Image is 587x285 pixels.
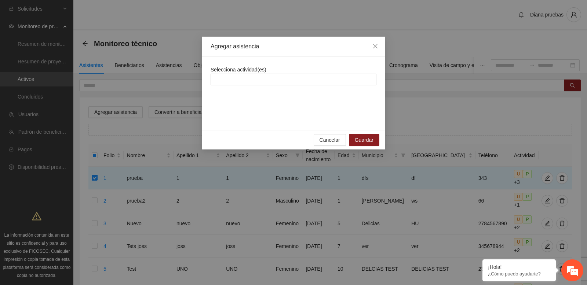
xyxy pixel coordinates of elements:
div: Minimizar ventana de chat en vivo [120,4,138,21]
span: Guardar [355,136,373,144]
div: ¡Hola! [488,264,550,270]
span: Estamos en línea. [43,98,101,172]
button: Guardar [349,134,379,146]
div: Agregar asistencia [211,42,376,51]
button: Close [365,37,385,56]
span: Selecciona actividad(es) [211,67,266,73]
p: ¿Cómo puedo ayudarte? [488,271,550,277]
textarea: Escriba su mensaje y pulse “Intro” [4,200,140,226]
div: Chatee con nosotros ahora [38,37,123,47]
span: close [372,43,378,49]
span: Cancelar [320,136,340,144]
button: Cancelar [314,134,346,146]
